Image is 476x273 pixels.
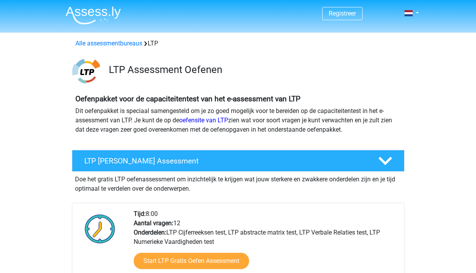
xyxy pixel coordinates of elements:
a: Alle assessmentbureaus [75,40,142,47]
h3: LTP Assessment Oefenen [109,64,398,76]
b: Oefenpakket voor de capaciteitentest van het e-assessment van LTP [75,94,300,103]
img: Assessly [66,6,121,24]
p: Dit oefenpakket is speciaal samengesteld om je zo goed mogelijk voor te bereiden op de capaciteit... [75,106,401,134]
a: Start LTP Gratis Oefen Assessment [134,253,249,269]
h4: LTP [PERSON_NAME] Assessment [84,156,366,165]
div: LTP [72,39,404,48]
div: Doe het gratis LTP oefenassessment om inzichtelijk te krijgen wat jouw sterkere en zwakkere onder... [72,172,405,193]
img: Klok [80,209,120,248]
b: Aantal vragen: [134,219,173,227]
b: Onderdelen: [134,229,166,236]
img: ltp.png [72,57,100,85]
a: LTP [PERSON_NAME] Assessment [69,150,408,172]
a: oefensite van LTP [179,117,228,124]
b: Tijd: [134,210,146,217]
a: Registreer [329,10,356,17]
